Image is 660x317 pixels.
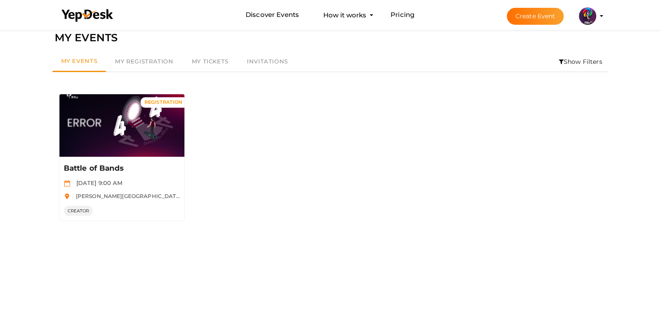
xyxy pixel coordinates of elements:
a: Invitations [238,52,297,72]
img: location.svg [64,193,70,200]
a: My Events [53,52,106,72]
span: Invitations [247,58,288,65]
span: My Registration [115,58,173,65]
span: My Tickets [192,58,229,65]
span: My Events [61,57,98,64]
a: My Registration [106,52,182,72]
div: MY EVENTS [55,30,606,46]
li: Show Filters [553,52,608,72]
button: How it works [321,7,369,23]
span: CREATOR [64,206,93,216]
img: 5BK8ZL5P_small.png [579,7,596,25]
button: Create Event [507,8,564,25]
p: Battle of Bands [64,163,178,174]
a: My Tickets [183,52,238,72]
a: Pricing [391,7,414,23]
span: [PERSON_NAME][GEOGRAPHIC_DATA], [GEOGRAPHIC_DATA], [GEOGRAPHIC_DATA], [GEOGRAPHIC_DATA], [GEOGRAP... [72,193,431,199]
span: [DATE] 9:00 AM [72,179,123,186]
img: calendar.svg [64,180,70,187]
a: Discover Events [246,7,299,23]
